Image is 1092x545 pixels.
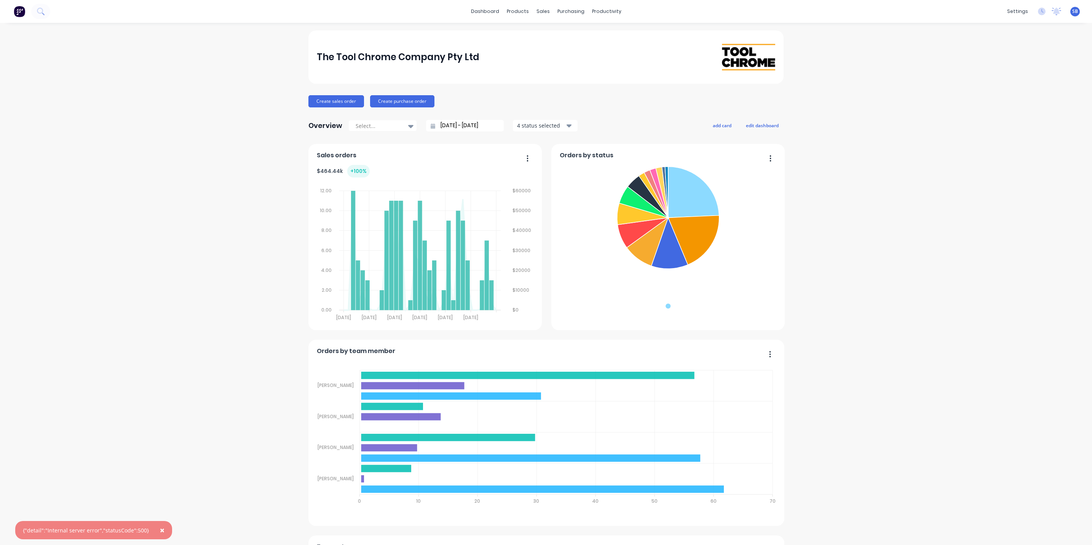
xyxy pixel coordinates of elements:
tspan: 0 [358,498,361,504]
button: Close [152,521,172,539]
tspan: 12.00 [320,187,331,194]
span: × [160,525,164,535]
tspan: 10 [416,498,420,504]
img: The Tool Chrome Company Pty Ltd [722,44,775,70]
button: add card [708,120,736,130]
div: sales [533,6,554,17]
tspan: 50 [651,498,658,504]
div: The Tool Chrome Company Pty Ltd [317,50,479,65]
span: Orders by team member [317,347,395,356]
tspan: $60000 [513,187,531,194]
span: Orders by status [560,151,613,160]
div: {"detail":"Internal server error","statusCode":500} [23,526,149,534]
tspan: $40000 [513,227,532,233]
a: dashboard [467,6,503,17]
div: productivity [588,6,625,17]
tspan: $0 [513,307,519,313]
tspan: [PERSON_NAME] [318,413,354,420]
tspan: [PERSON_NAME] [318,475,354,482]
div: purchasing [554,6,588,17]
tspan: [PERSON_NAME] [318,444,354,451]
tspan: [DATE] [362,315,377,321]
div: 4 status selected [517,121,565,129]
tspan: 6.00 [321,247,331,254]
tspan: 70 [770,498,776,504]
button: 4 status selected [513,120,578,131]
div: + 100 % [347,165,370,177]
tspan: [PERSON_NAME] [318,382,354,388]
tspan: 0.00 [321,307,331,313]
tspan: [DATE] [463,315,478,321]
div: products [503,6,533,17]
tspan: 40 [592,498,599,504]
img: Factory [14,6,25,17]
tspan: [DATE] [412,315,427,321]
tspan: 4.00 [321,267,331,273]
tspan: [DATE] [438,315,453,321]
tspan: [DATE] [387,315,402,321]
tspan: $10000 [513,287,530,293]
tspan: $30000 [513,247,531,254]
div: $ 464.44k [317,165,370,177]
tspan: $50000 [513,207,531,214]
tspan: [DATE] [336,315,351,321]
button: edit dashboard [741,120,784,130]
div: settings [1003,6,1032,17]
button: Create sales order [308,95,364,107]
tspan: 30 [533,498,539,504]
div: Overview [308,118,342,133]
tspan: 2.00 [321,287,331,293]
tspan: $20000 [513,267,531,273]
tspan: 60 [710,498,717,504]
tspan: 8.00 [321,227,331,233]
button: Create purchase order [370,95,434,107]
span: Sales orders [317,151,356,160]
tspan: 10.00 [319,207,331,214]
tspan: 20 [474,498,480,504]
span: SB [1072,8,1078,15]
